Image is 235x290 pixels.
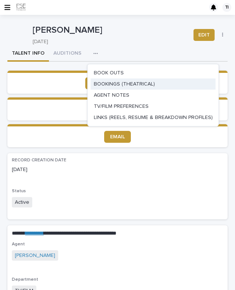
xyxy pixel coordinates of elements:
p: [PERSON_NAME] [33,25,188,36]
img: 9JgRvJ3ETPGCJDhvPVA5 [16,3,26,12]
span: BOOK OUTS [94,70,124,75]
span: EMAIL [110,134,125,139]
button: AUDITIONS [49,46,86,62]
a: EMAIL [104,131,131,143]
button: EDIT [193,29,215,41]
span: Department [12,277,38,282]
a: Client Paperwork Link [85,77,150,89]
span: RECORD CREATION DATE [12,158,66,162]
p: [DATE] [12,166,223,174]
span: EDIT [198,31,210,39]
p: [DATE] [33,39,185,45]
button: TALENT INFO [7,46,49,62]
span: Status [12,189,26,193]
a: [PERSON_NAME] [15,252,55,260]
span: TV/FILM PREFERENCES [94,104,149,109]
span: AGENT NOTES [94,93,129,98]
span: BOOKINGS (THEATRICAL) [94,81,155,87]
span: LINKS (REELS, RESUME & BREAKDOWN PROFILES) [94,115,213,120]
div: TI [222,3,231,12]
span: Active [12,197,32,208]
span: Agent [12,242,25,246]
